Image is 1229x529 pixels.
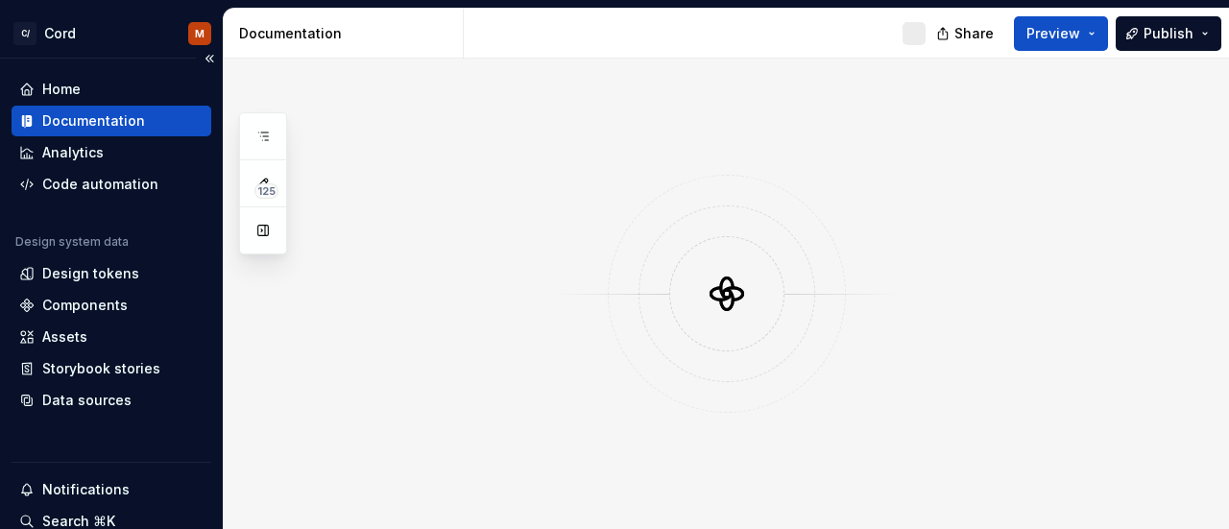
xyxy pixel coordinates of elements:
[1014,16,1108,51] button: Preview
[954,24,994,43] span: Share
[42,111,145,131] div: Documentation
[42,143,104,162] div: Analytics
[1116,16,1221,51] button: Publish
[195,26,205,41] div: M
[1144,24,1193,43] span: Publish
[4,12,219,54] button: C/CordM
[12,474,211,505] button: Notifications
[42,391,132,410] div: Data sources
[12,137,211,168] a: Analytics
[254,183,278,199] span: 125
[12,290,211,321] a: Components
[42,327,87,347] div: Assets
[12,169,211,200] a: Code automation
[1026,24,1080,43] span: Preview
[927,16,1006,51] button: Share
[42,296,128,315] div: Components
[239,24,455,43] div: Documentation
[13,22,36,45] div: C/
[12,385,211,416] a: Data sources
[12,74,211,105] a: Home
[42,359,160,378] div: Storybook stories
[12,258,211,289] a: Design tokens
[42,264,139,283] div: Design tokens
[42,480,130,499] div: Notifications
[12,322,211,352] a: Assets
[12,106,211,136] a: Documentation
[42,80,81,99] div: Home
[15,234,129,250] div: Design system data
[44,24,76,43] div: Cord
[42,175,158,194] div: Code automation
[12,353,211,384] a: Storybook stories
[196,45,223,72] button: Collapse sidebar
